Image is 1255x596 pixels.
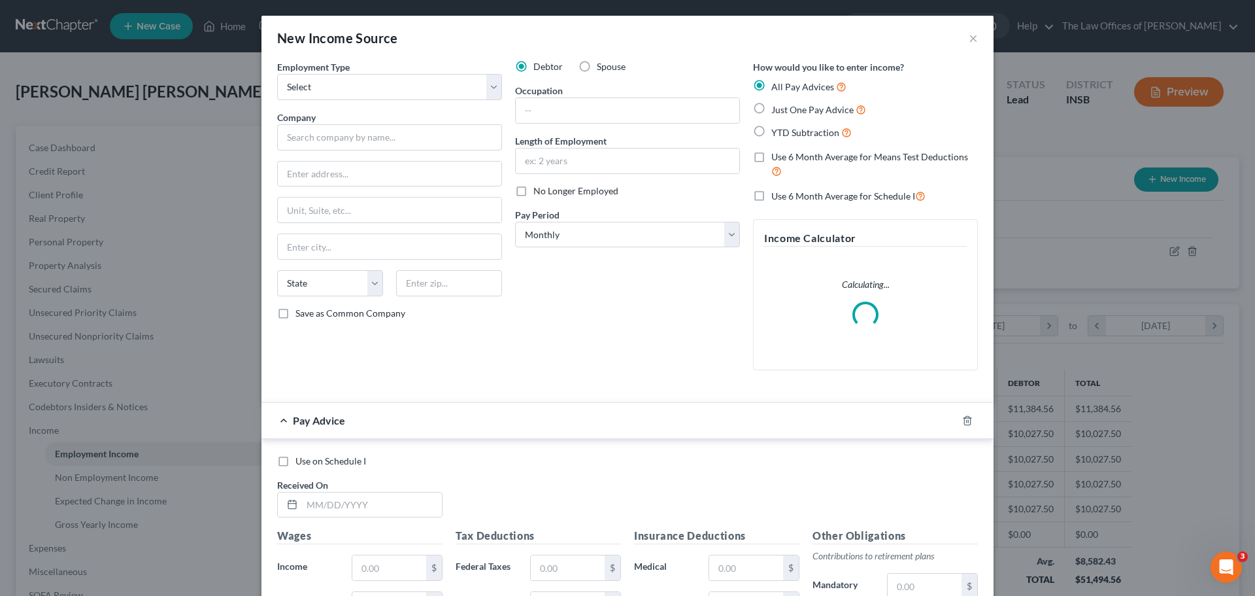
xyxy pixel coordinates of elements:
[771,127,839,138] span: YTD Subtraction
[515,84,563,97] label: Occupation
[278,162,501,186] input: Enter address...
[277,124,502,150] input: Search company by name...
[597,61,626,72] span: Spouse
[277,528,443,544] h5: Wages
[277,480,328,491] span: Received On
[278,198,501,222] input: Unit, Suite, etc...
[533,185,618,196] span: No Longer Employed
[771,151,968,162] span: Use 6 Month Average for Means Test Deductions
[634,528,799,544] h5: Insurance Deductions
[1211,552,1242,583] iframe: Intercom live chat
[771,81,834,92] span: All Pay Advices
[295,307,405,319] span: Save as Common Company
[277,29,398,47] div: New Income Source
[969,30,978,46] button: ×
[764,230,967,247] h5: Income Calculator
[771,190,915,202] span: Use 6 Month Average for Schedule I
[302,493,442,517] input: MM/DD/YYYY
[278,234,501,259] input: Enter city...
[449,555,524,581] label: Federal Taxes
[396,270,502,296] input: Enter zip...
[352,555,426,580] input: 0.00
[812,528,978,544] h5: Other Obligations
[277,561,307,572] span: Income
[277,61,350,73] span: Employment Type
[1237,552,1248,562] span: 3
[295,455,366,466] span: Use on Schedule I
[605,555,620,580] div: $
[709,555,783,580] input: 0.00
[753,60,904,74] label: How would you like to enter income?
[277,112,316,123] span: Company
[515,209,560,220] span: Pay Period
[783,555,799,580] div: $
[293,414,345,427] span: Pay Advice
[426,555,442,580] div: $
[531,555,605,580] input: 0.00
[812,550,978,563] p: Contributions to retirement plans
[516,149,739,173] input: ex: 2 years
[533,61,563,72] span: Debtor
[771,104,854,115] span: Just One Pay Advice
[456,528,621,544] h5: Tax Deductions
[516,98,739,123] input: --
[515,134,607,148] label: Length of Employment
[627,555,702,581] label: Medical
[764,278,967,291] p: Calculating...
